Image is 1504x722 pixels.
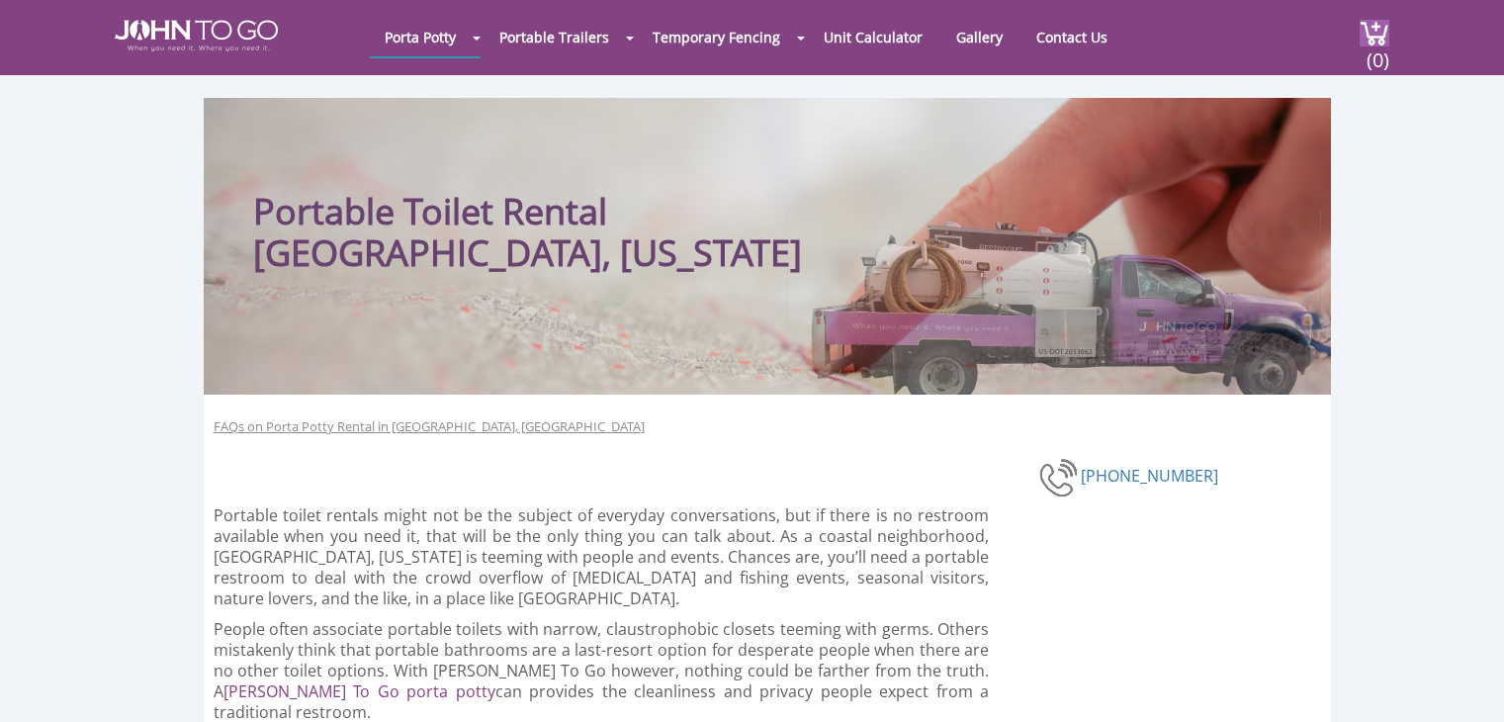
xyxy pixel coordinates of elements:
a: Unit Calculator [809,18,937,56]
a: Portable Trailers [485,18,624,56]
span: (0) [1366,31,1389,73]
a: FAQs on Porta Potty Rental in [GEOGRAPHIC_DATA], [GEOGRAPHIC_DATA] [214,417,645,436]
img: JOHN to go [115,20,278,51]
p: Portable toilet rentals might not be the subject of everyday conversations, but if there is no re... [214,505,990,609]
a: [PERSON_NAME] To Go porta potty [223,680,495,702]
h1: Portable Toilet Rental [GEOGRAPHIC_DATA], [US_STATE] [253,137,891,274]
img: cart a [1360,20,1389,46]
a: Temporary Fencing [638,18,795,56]
img: Truck [787,211,1321,395]
a: Contact Us [1021,18,1122,56]
img: phone-number [1039,456,1081,499]
a: Porta Potty [370,18,471,56]
a: Gallery [941,18,1017,56]
a: [PHONE_NUMBER] [1081,464,1218,486]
